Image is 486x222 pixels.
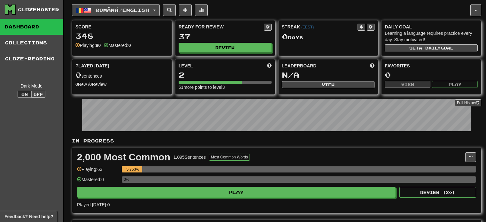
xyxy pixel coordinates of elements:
div: Ready for Review [179,24,264,30]
span: Score more points to level up [267,63,272,69]
div: 1.095 Sentences [174,154,206,160]
button: Play [432,81,478,88]
button: Play [77,187,396,198]
button: View [282,81,375,88]
button: Off [31,91,45,98]
span: Played [DATE] [75,63,109,69]
span: a daily [419,46,441,50]
button: Seta dailygoal [385,44,478,51]
span: N/A [282,70,299,79]
button: Review (20) [399,187,476,198]
button: Review [179,43,272,52]
span: Level [179,63,193,69]
div: sentences [75,71,168,79]
span: Leaderboard [282,63,317,69]
button: More stats [195,4,208,16]
span: Română / English [96,7,149,13]
div: Day s [282,33,375,41]
div: Mastered: 0 [77,176,119,187]
button: Most Common Words [209,154,250,161]
button: View [385,81,430,88]
span: 0 [75,70,81,79]
button: Română/English [72,4,160,16]
strong: 0 [89,82,92,87]
a: Full History [455,99,481,106]
div: Playing: [75,42,101,49]
span: Open feedback widget [4,213,53,220]
div: 2,000 Most Common [77,152,170,162]
div: 0 [385,71,478,79]
div: 2 [179,71,272,79]
div: 5.753% [124,166,142,172]
div: 37 [179,33,272,41]
div: Clozemaster [18,6,59,13]
span: Played [DATE]: 0 [77,202,110,207]
div: 348 [75,32,168,40]
div: Playing: 63 [77,166,119,177]
strong: 0 [75,82,78,87]
div: Dark Mode [5,83,58,89]
button: On [18,91,32,98]
div: Daily Goal [385,24,478,30]
div: Streak [282,24,358,30]
div: 51 more points to level 3 [179,84,272,90]
a: (EEST) [301,25,314,29]
button: Search sentences [163,4,176,16]
strong: 80 [96,43,101,48]
div: Learning a language requires practice every day. Stay motivated! [385,30,478,43]
p: In Progress [72,138,481,144]
div: New / Review [75,81,168,88]
div: Mastered: [104,42,131,49]
strong: 0 [128,43,131,48]
div: Favorites [385,63,478,69]
span: This week in points, UTC [370,63,374,69]
button: Add sentence to collection [179,4,192,16]
div: Score [75,24,168,30]
span: 0 [282,32,288,41]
